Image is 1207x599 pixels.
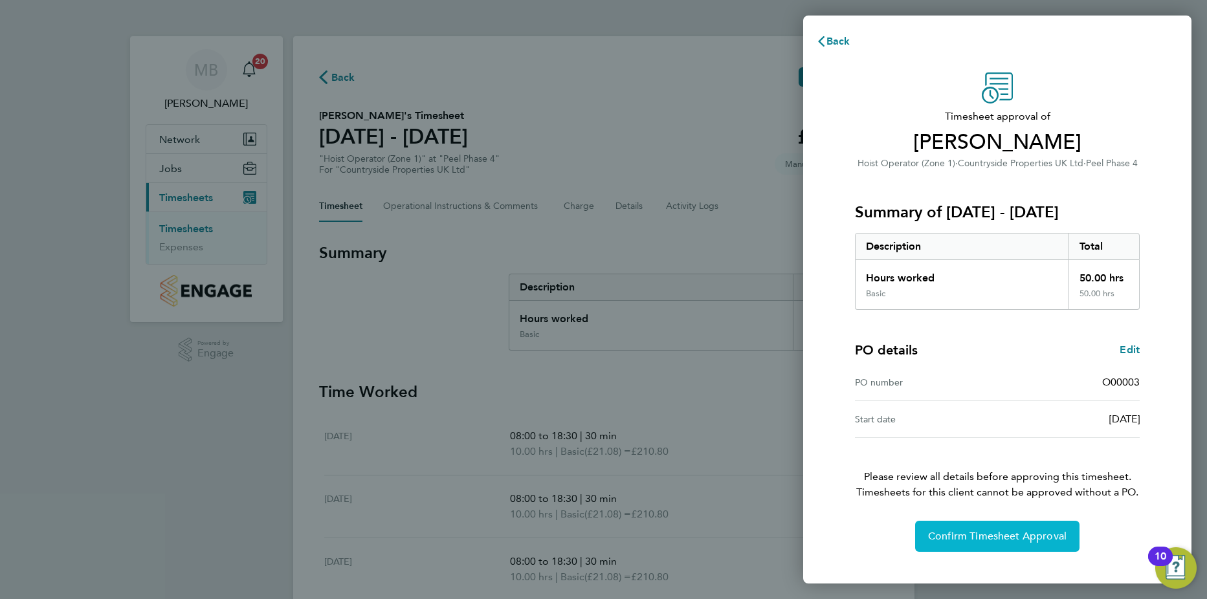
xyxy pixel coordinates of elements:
div: Summary of 18 - 24 Aug 2025 [855,233,1140,310]
span: Timesheets for this client cannot be approved without a PO. [839,485,1155,500]
span: · [1083,158,1086,169]
h4: PO details [855,341,918,359]
span: Countryside Properties UK Ltd [958,158,1083,169]
span: Timesheet approval of [855,109,1140,124]
div: Start date [855,411,997,427]
button: Open Resource Center, 10 new notifications [1155,547,1197,589]
div: Total [1069,234,1140,259]
div: 10 [1155,556,1166,573]
span: Back [826,35,850,47]
span: Edit [1120,343,1140,356]
a: Edit [1120,342,1140,358]
div: Description [856,234,1069,259]
span: Hoist Operator (Zone 1) [858,158,955,169]
div: PO number [855,375,997,390]
span: O00003 [1102,376,1140,388]
p: Please review all details before approving this timesheet. [839,438,1155,500]
div: Hours worked [856,260,1069,289]
h3: Summary of [DATE] - [DATE] [855,202,1140,223]
span: · [955,158,958,169]
div: 50.00 hrs [1069,260,1140,289]
span: Confirm Timesheet Approval [928,530,1067,543]
div: [DATE] [997,411,1140,427]
span: [PERSON_NAME] [855,129,1140,155]
div: Basic [866,289,885,299]
button: Back [803,28,863,54]
div: 50.00 hrs [1069,289,1140,309]
button: Confirm Timesheet Approval [915,521,1080,552]
span: Peel Phase 4 [1086,158,1138,169]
